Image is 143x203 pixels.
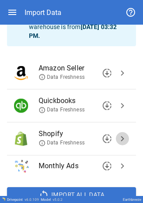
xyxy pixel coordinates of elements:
[102,133,112,144] span: downloading
[25,8,61,17] div: Import Data
[14,99,28,113] img: Quickbooks
[117,68,128,78] span: chevron_right
[7,187,136,203] button: Import All Data
[117,133,128,144] span: chevron_right
[39,96,115,106] span: Quickbooks
[41,198,63,202] div: Model
[2,197,5,201] img: Drivepoint
[39,74,85,81] span: Data Freshness
[25,198,39,202] span: v 6.0.109
[39,190,49,200] span: sync
[117,161,128,171] span: chevron_right
[39,139,85,147] span: Data Freshness
[51,189,104,200] span: Import All Data
[102,100,112,111] span: downloading
[39,129,115,139] span: Shopify
[39,106,85,114] span: Data Freshness
[102,161,112,171] span: downloading
[39,63,115,74] span: Amazon Seller
[29,23,117,39] b: [DATE] 03:32 PM .
[14,66,28,80] img: Amazon Seller
[39,161,115,171] span: Monthly Ads
[14,159,30,173] img: Monthly Ads
[14,132,28,146] img: Shopify
[53,198,63,202] span: v 5.0.2
[7,198,39,202] div: Drivepoint
[123,198,141,202] div: Earthbreeze
[117,100,128,111] span: chevron_right
[102,68,112,78] span: downloading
